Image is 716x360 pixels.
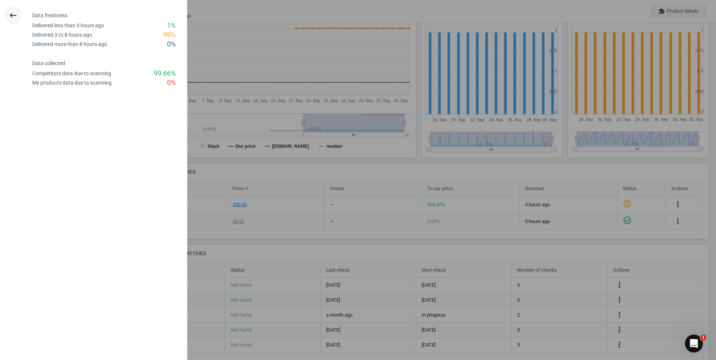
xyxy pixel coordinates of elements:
[167,78,176,88] div: 0 %
[685,335,703,353] iframe: Intercom live chat
[32,12,187,19] h4: Data freshness
[32,70,111,77] div: Competitors data due to scanning
[32,31,92,39] div: Delivered 3 to 8 hours ago
[163,30,176,40] div: 99 %
[32,41,107,48] div: Delivered more than 8 hours ago
[9,11,18,20] i: keyboard_backspace
[167,21,176,30] div: 1 %
[167,40,176,49] div: 0 %
[4,7,22,24] button: keyboard_backspace
[154,69,176,78] div: 99.66 %
[32,79,112,86] div: My products data due to scanning
[700,335,706,341] span: 1
[32,22,104,29] div: Delivered less than 3 hours ago
[32,60,187,67] h4: Data collected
